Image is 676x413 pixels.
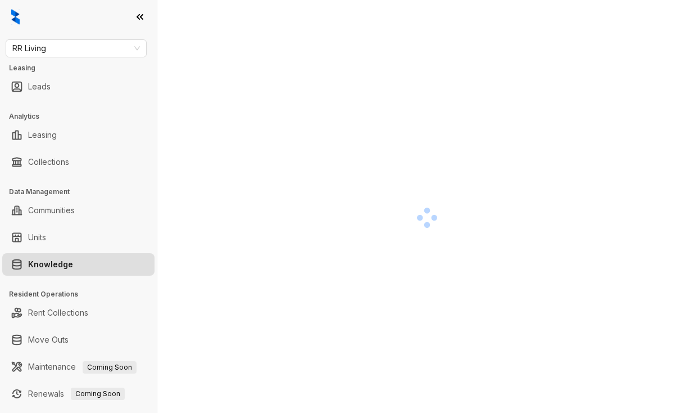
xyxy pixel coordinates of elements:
[83,361,137,374] span: Coming Soon
[2,383,155,405] li: Renewals
[28,151,69,173] a: Collections
[9,63,157,73] h3: Leasing
[9,289,157,299] h3: Resident Operations
[9,187,157,197] h3: Data Management
[2,75,155,98] li: Leads
[2,253,155,276] li: Knowledge
[28,383,125,405] a: RenewalsComing Soon
[2,151,155,173] li: Collections
[28,124,57,146] a: Leasing
[9,111,157,122] h3: Analytics
[28,329,69,351] a: Move Outs
[12,40,140,57] span: RR Living
[28,226,46,249] a: Units
[2,226,155,249] li: Units
[28,199,75,222] a: Communities
[28,302,88,324] a: Rent Collections
[71,388,125,400] span: Coming Soon
[2,356,155,378] li: Maintenance
[11,9,20,25] img: logo
[2,329,155,351] li: Move Outs
[28,75,51,98] a: Leads
[2,302,155,324] li: Rent Collections
[28,253,73,276] a: Knowledge
[2,199,155,222] li: Communities
[2,124,155,146] li: Leasing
